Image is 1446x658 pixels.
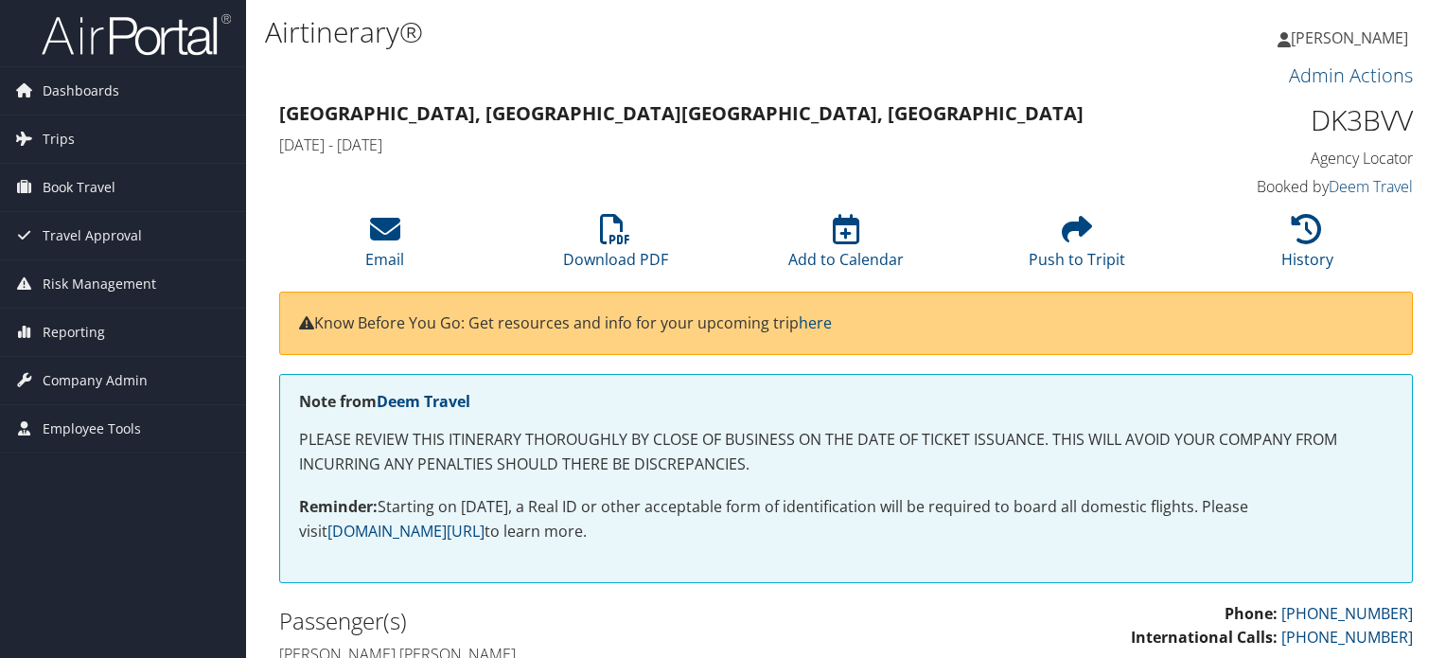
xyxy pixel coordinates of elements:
a: Push to Tripit [1029,224,1125,270]
strong: [GEOGRAPHIC_DATA], [GEOGRAPHIC_DATA] [GEOGRAPHIC_DATA], [GEOGRAPHIC_DATA] [279,100,1084,126]
span: Company Admin [43,357,148,404]
strong: International Calls: [1131,627,1278,648]
span: Book Travel [43,164,115,211]
strong: Note from [299,391,470,412]
span: Trips [43,116,75,163]
h2: Passenger(s) [279,605,832,637]
strong: Reminder: [299,496,378,517]
p: Know Before You Go: Get resources and info for your upcoming trip [299,311,1393,336]
span: Reporting [43,309,105,356]
a: Deem Travel [377,391,470,412]
h1: Airtinerary® [265,12,1040,52]
strong: Phone: [1225,603,1278,624]
a: Admin Actions [1289,62,1413,88]
span: Dashboards [43,67,119,115]
a: [DOMAIN_NAME][URL] [327,521,485,542]
p: PLEASE REVIEW THIS ITINERARY THOROUGHLY BY CLOSE OF BUSINESS ON THE DATE OF TICKET ISSUANCE. THIS... [299,428,1393,476]
a: [PHONE_NUMBER] [1281,627,1413,648]
img: airportal-logo.png [42,12,231,57]
p: Starting on [DATE], a Real ID or other acceptable form of identification will be required to boar... [299,495,1393,543]
a: [PERSON_NAME] [1278,9,1427,66]
span: [PERSON_NAME] [1291,27,1408,48]
span: Risk Management [43,260,156,308]
h4: [DATE] - [DATE] [279,134,1122,155]
a: [PHONE_NUMBER] [1281,603,1413,624]
h4: Booked by [1151,176,1413,197]
a: Deem Travel [1329,176,1413,197]
a: here [799,312,832,333]
a: Download PDF [563,224,668,270]
span: Employee Tools [43,405,141,453]
a: Add to Calendar [788,224,904,270]
span: Travel Approval [43,212,142,259]
a: Email [365,224,404,270]
a: History [1281,224,1333,270]
h4: Agency Locator [1151,148,1413,169]
h1: DK3BVV [1151,100,1413,140]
